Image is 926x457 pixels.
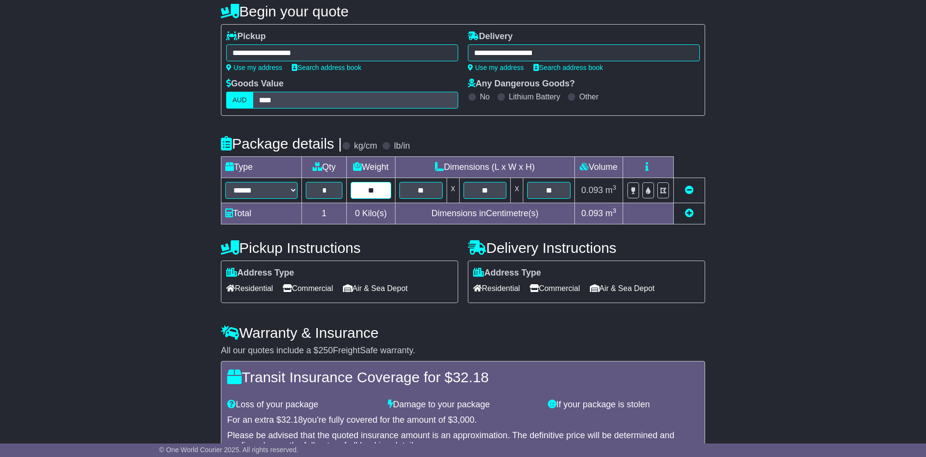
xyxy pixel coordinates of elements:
td: x [447,178,459,203]
a: Search address book [292,64,361,71]
span: 250 [318,346,333,355]
sup: 3 [613,207,616,214]
label: Address Type [226,268,294,278]
label: Address Type [473,268,541,278]
span: 0.093 [581,185,603,195]
a: Remove this item [685,185,694,195]
label: No [480,92,490,101]
span: 0 [355,208,360,218]
label: Lithium Battery [509,92,560,101]
div: Please be advised that the quoted insurance amount is an approximation. The definitive price will... [227,430,699,451]
span: Air & Sea Depot [590,281,655,296]
td: Kilo(s) [347,203,395,224]
label: lb/in [394,141,410,152]
div: For an extra $ you're fully covered for the amount of $ . [227,415,699,426]
td: Qty [302,157,347,178]
span: © One World Courier 2025. All rights reserved. [159,446,299,454]
td: 1 [302,203,347,224]
label: Any Dangerous Goods? [468,79,575,89]
label: Delivery [468,31,513,42]
span: Commercial [530,281,580,296]
label: kg/cm [354,141,377,152]
td: x [511,178,523,203]
span: Residential [473,281,520,296]
a: Use my address [226,64,282,71]
td: Weight [347,157,395,178]
label: Other [579,92,599,101]
td: Total [221,203,302,224]
a: Use my address [468,64,524,71]
h4: Pickup Instructions [221,240,458,256]
span: m [605,185,616,195]
label: AUD [226,92,253,109]
span: Air & Sea Depot [343,281,408,296]
h4: Package details | [221,136,342,152]
span: Commercial [283,281,333,296]
td: Dimensions (L x W x H) [395,157,574,178]
span: m [605,208,616,218]
span: 3,000 [453,415,475,425]
span: 0.093 [581,208,603,218]
h4: Delivery Instructions [468,240,705,256]
label: Pickup [226,31,266,42]
a: Search address book [533,64,603,71]
span: Residential [226,281,273,296]
span: 32.18 [281,415,303,425]
div: Loss of your package [222,400,383,410]
td: Dimensions in Centimetre(s) [395,203,574,224]
div: Damage to your package [383,400,544,410]
h4: Warranty & Insurance [221,325,705,341]
label: Goods Value [226,79,284,89]
td: Volume [574,157,623,178]
sup: 3 [613,184,616,191]
h4: Transit Insurance Coverage for $ [227,369,699,385]
td: Type [221,157,302,178]
div: All our quotes include a $ FreightSafe warranty. [221,346,705,356]
a: Add new item [685,208,694,218]
span: 32.18 [452,369,489,385]
div: If your package is stolen [543,400,704,410]
h4: Begin your quote [221,3,705,19]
